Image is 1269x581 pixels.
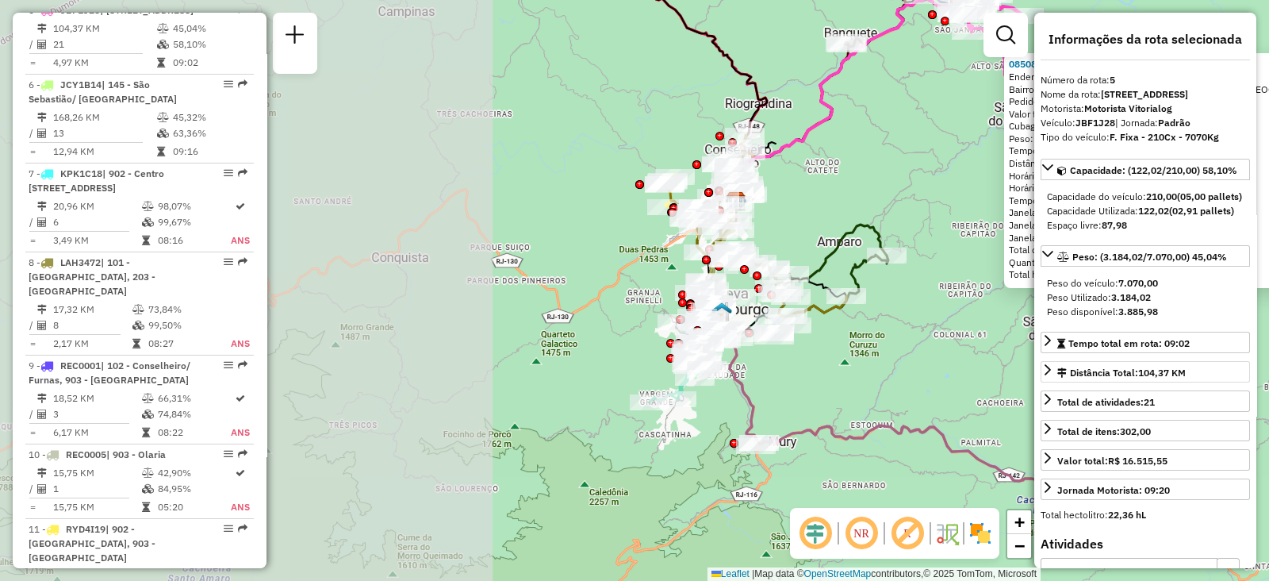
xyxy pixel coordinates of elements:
div: Peso: (3.184,02/7.070,00) 45,04% [1041,270,1250,325]
strong: 3.184,02 [1111,291,1151,303]
i: % de utilização do peso [142,468,154,478]
em: Rota exportada [238,79,247,89]
i: Total de Atividades [37,217,47,227]
div: Map data © contributors,© 2025 TomTom, Microsoft [707,568,1041,581]
span: 9 - [29,360,190,386]
td: = [29,144,36,160]
td: / [29,214,36,230]
div: Veículo: [1041,116,1250,130]
td: 09:16 [172,144,247,160]
i: Distância Total [37,394,47,403]
img: Fluxo de ruas [934,521,960,546]
a: Valor total:R$ 16.515,55 [1041,449,1250,471]
i: Tempo total em rota [157,58,165,67]
div: Atividade não roteirizada - A. RIBEIRO COIMBRA E [718,172,757,188]
span: | 902 - Centro [STREET_ADDRESS] [29,167,164,194]
a: Total de itens:302,00 [1041,420,1250,441]
td: 168,26 KM [52,110,156,125]
em: Rota exportada [238,257,247,267]
div: Jornada Motorista: 09:20 [1057,483,1170,498]
i: Distância Total [37,202,47,211]
i: Tempo total em rota [142,428,150,437]
div: Total hectolitro: [1041,508,1250,522]
td: 66,31% [157,391,230,406]
a: Peso: (3.184,02/7.070,00) 45,04% [1041,245,1250,267]
td: 09:02 [172,55,247,71]
td: 15,75 KM [52,499,141,515]
span: 6 - [29,79,177,105]
i: % de utilização do peso [157,24,169,33]
span: | 903 - Olaria [106,448,166,460]
div: Distância Total: [1057,366,1186,380]
span: Capacidade: (122,02/210,00) 58,10% [1070,164,1237,176]
span: Cubagem: 5,70 [1009,120,1073,132]
i: % de utilização do peso [142,394,154,403]
td: = [29,499,36,515]
i: Tempo total em rota [142,502,150,512]
strong: 21 [1144,396,1155,408]
span: 10 - [29,448,166,460]
i: Distância Total [37,468,47,478]
span: 5 - [29,4,194,16]
strong: [STREET_ADDRESS] [1101,88,1188,100]
a: Nova sessão e pesquisa [279,19,311,55]
a: Zoom out [1007,534,1031,558]
strong: 3.885,98 [1118,306,1158,317]
i: Total de Atividades [37,321,47,330]
a: Leaflet [711,568,750,579]
div: Capacidade: (122,02/210,00) 58,10% [1041,183,1250,239]
a: Exibir filtros [990,19,1022,51]
span: + [1014,512,1025,532]
span: Ocultar NR [842,514,880,552]
i: Distância Total [37,24,47,33]
strong: (05,00 pallets) [1177,190,1242,202]
div: Motorista: [1041,102,1250,116]
i: % de utilização da cubagem [142,217,154,227]
em: Opções [224,257,233,267]
td: 63,36% [172,125,247,141]
strong: 210,00 [1146,190,1177,202]
span: 7 - [29,167,164,194]
div: Valor total: [1057,454,1167,468]
div: Tipo do veículo: [1041,130,1250,144]
td: = [29,425,36,441]
td: 6 [52,214,141,230]
td: 4,97 KM [52,55,156,71]
span: KPK1C18 [60,167,102,179]
strong: 302,00 [1120,425,1151,437]
i: % de utilização da cubagem [142,410,154,419]
i: Tempo total em rota [132,339,140,348]
td: 1 [52,481,141,497]
div: Atividade não roteirizada - JOSINEI PEREZ MONTEI [710,214,750,229]
span: Peso: 148,76 [1009,133,1066,144]
span: | 145 - São Sebastião/ [GEOGRAPHIC_DATA] [29,79,177,105]
div: Nome da rota: [1041,87,1250,102]
td: 45,04% [172,21,247,37]
div: Atividade não roteirizada - CASTROIS 60 MURY BAR [736,438,776,454]
h4: Atividades [1041,537,1250,552]
span: | Jornada: [1115,117,1190,129]
em: Rota exportada [238,449,247,459]
span: REC0001 [60,360,101,371]
span: Total de atividades: [1057,396,1155,408]
a: Jornada Motorista: 09:20 [1041,479,1250,500]
td: 13 [52,125,156,141]
i: Rota otimizada [236,468,245,478]
strong: Padrão [1158,117,1190,129]
span: 8 - [29,256,155,297]
span: Peso: (3.184,02/7.070,00) 45,04% [1072,251,1227,263]
i: % de utilização do peso [157,113,169,122]
em: Opções [224,524,233,533]
a: Capacidade: (122,02/210,00) 58,10% [1041,159,1250,180]
a: Distância Total:104,37 KM [1041,361,1250,383]
span: | [STREET_ADDRESS] [100,4,194,16]
span: | 101 - [GEOGRAPHIC_DATA], 203 - [GEOGRAPHIC_DATA] [29,256,155,297]
span: JBF1J28 [60,4,100,16]
td: / [29,406,36,422]
span: 11 - [29,523,155,564]
td: 99,67% [157,214,230,230]
td: 17,32 KM [52,302,132,317]
span: REC0005 [66,448,106,460]
div: Atividade não roteirizada - MAMUTE BEER LOUNGE LTDA [739,435,779,451]
td: 98,07% [157,198,230,214]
